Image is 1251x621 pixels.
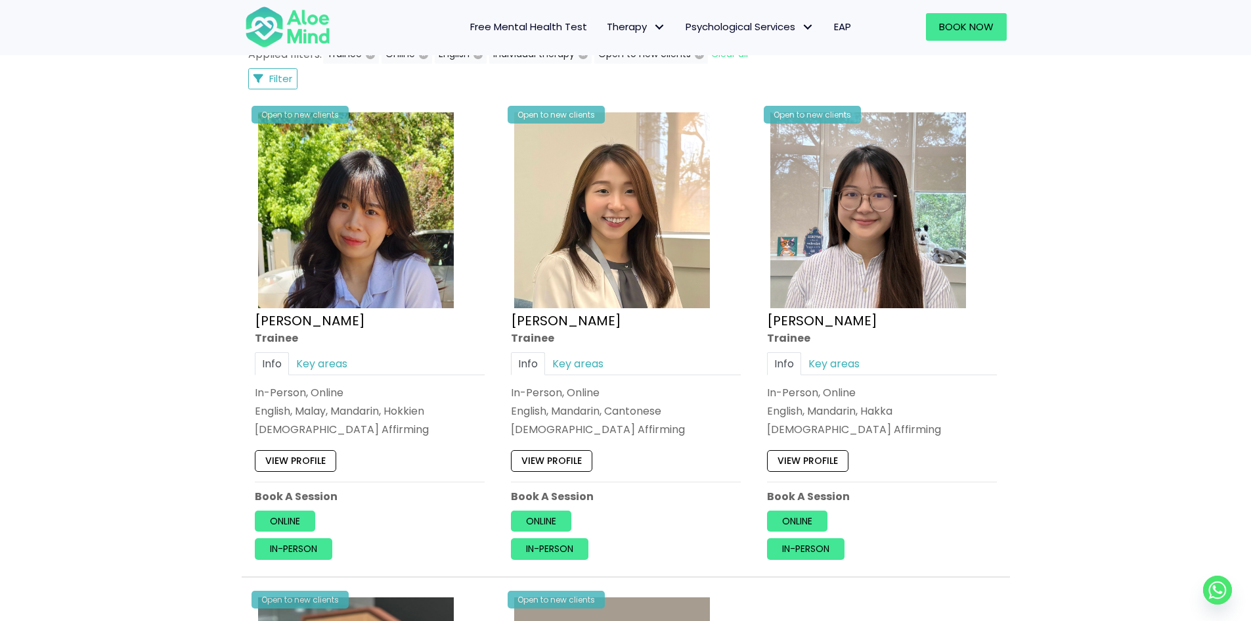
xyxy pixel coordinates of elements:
[767,311,877,330] a: [PERSON_NAME]
[764,106,861,124] div: Open to new clients
[511,331,741,346] div: Trainee
[255,511,315,532] a: Online
[508,106,605,124] div: Open to new clients
[269,72,292,85] span: Filter
[255,423,485,438] div: [DEMOGRAPHIC_DATA] Affirming
[255,489,485,504] p: Book A Session
[767,331,997,346] div: Trainee
[676,13,824,41] a: Psychological ServicesPsychological Services: submenu
[545,352,611,375] a: Key areas
[607,20,666,34] span: Therapy
[939,20,994,34] span: Book Now
[255,451,336,472] a: View profile
[347,13,861,41] nav: Menu
[460,13,597,41] a: Free Mental Health Test
[470,20,587,34] span: Free Mental Health Test
[597,13,676,41] a: TherapyTherapy: submenu
[511,539,588,560] a: In-person
[511,511,571,532] a: Online
[289,352,355,375] a: Key areas
[252,106,349,124] div: Open to new clients
[255,311,365,330] a: [PERSON_NAME]
[1203,576,1232,605] a: Whatsapp
[799,18,818,37] span: Psychological Services: submenu
[514,112,710,308] img: IMG_1660 – Tracy Kwah
[767,451,848,472] a: View profile
[511,403,741,419] p: English, Mandarin, Cantonese
[511,489,741,504] p: Book A Session
[255,403,485,419] p: English, Malay, Mandarin, Hokkien
[255,331,485,346] div: Trainee
[255,385,485,400] div: In-Person, Online
[511,451,592,472] a: View profile
[834,20,851,34] span: EAP
[801,352,867,375] a: Key areas
[258,112,454,308] img: Aloe Mind Profile Pic – Christie Yong Kar Xin
[686,20,814,34] span: Psychological Services
[824,13,861,41] a: EAP
[767,423,997,438] div: [DEMOGRAPHIC_DATA] Affirming
[767,352,801,375] a: Info
[508,591,605,609] div: Open to new clients
[511,311,621,330] a: [PERSON_NAME]
[767,511,827,532] a: Online
[252,591,349,609] div: Open to new clients
[248,68,298,89] button: Filter Listings
[767,385,997,400] div: In-Person, Online
[767,489,997,504] p: Book A Session
[926,13,1007,41] a: Book Now
[511,352,545,375] a: Info
[767,403,997,419] p: English, Mandarin, Hakka
[511,423,741,438] div: [DEMOGRAPHIC_DATA] Affirming
[650,18,669,37] span: Therapy: submenu
[770,112,966,308] img: IMG_3049 – Joanne Lee
[255,352,289,375] a: Info
[767,539,845,560] a: In-person
[245,5,330,49] img: Aloe mind Logo
[511,385,741,400] div: In-Person, Online
[255,539,332,560] a: In-person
